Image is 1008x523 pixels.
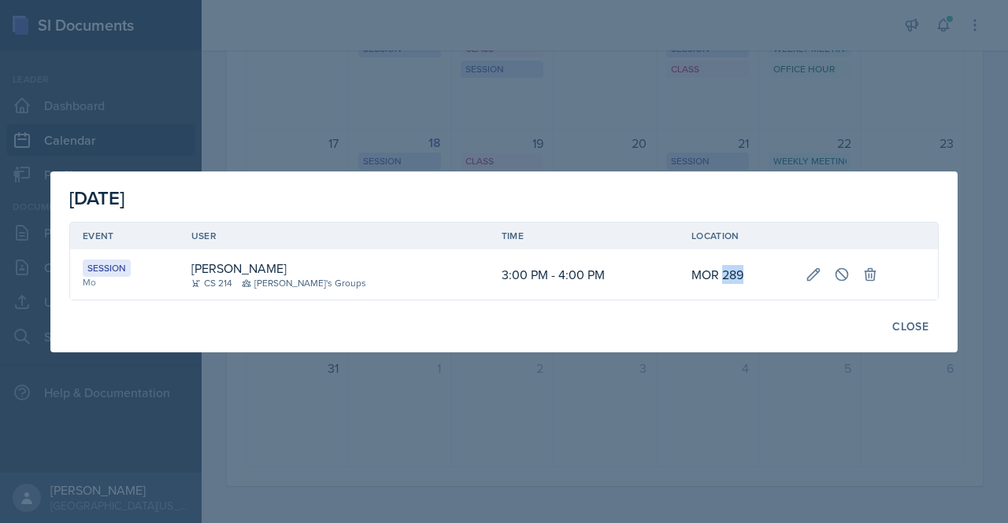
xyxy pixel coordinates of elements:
[679,223,793,249] th: Location
[179,223,489,249] th: User
[882,313,939,340] button: Close
[489,223,679,249] th: Time
[892,320,928,333] div: Close
[679,249,793,300] td: MOR 289
[191,259,287,278] div: [PERSON_NAME]
[489,249,679,300] td: 3:00 PM - 4:00 PM
[191,276,232,290] div: CS 214
[242,276,366,290] div: [PERSON_NAME]'s Groups
[69,184,939,212] div: [DATE]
